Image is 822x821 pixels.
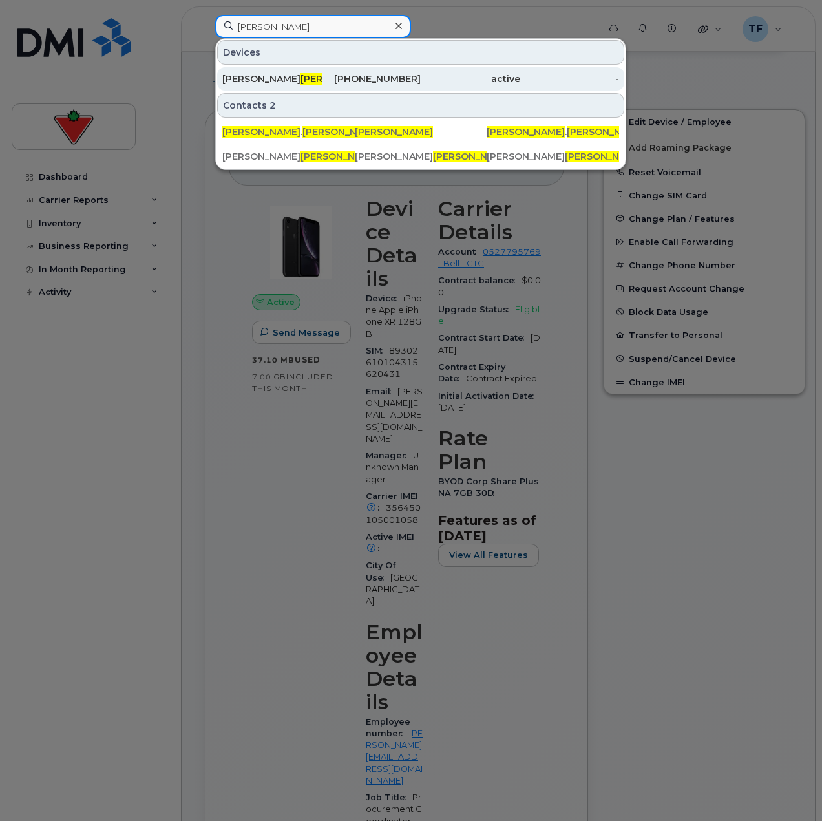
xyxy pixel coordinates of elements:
[222,125,355,138] div: . @[DOMAIN_NAME]
[355,150,487,163] div: [PERSON_NAME]
[300,73,379,85] span: [PERSON_NAME]
[487,126,565,138] span: [PERSON_NAME]
[487,125,619,138] div: . @[DOMAIN_NAME]
[217,93,624,118] div: Contacts
[269,99,276,112] span: 2
[217,120,624,144] a: [PERSON_NAME].[PERSON_NAME]@[DOMAIN_NAME][PERSON_NAME][PERSON_NAME].[PERSON_NAME]@[DOMAIN_NAME]
[217,40,624,65] div: Devices
[322,72,421,85] div: [PHONE_NUMBER]
[302,126,381,138] span: [PERSON_NAME]
[222,126,300,138] span: [PERSON_NAME]
[217,67,624,91] a: [PERSON_NAME][PERSON_NAME][PHONE_NUMBER]active-
[222,150,355,163] div: [PERSON_NAME] . @[DOMAIN_NAME]
[567,126,645,138] span: [PERSON_NAME]
[565,151,643,162] span: [PERSON_NAME]
[487,150,619,163] div: [PERSON_NAME] . @[DOMAIN_NAME]
[217,145,624,168] a: [PERSON_NAME][PERSON_NAME].@[DOMAIN_NAME][PERSON_NAME][PERSON_NAME][PERSON_NAME][PERSON_NAME].@[D...
[222,72,322,85] div: [PERSON_NAME]
[433,151,511,162] span: [PERSON_NAME]
[300,151,379,162] span: [PERSON_NAME]
[215,15,411,38] input: Find something...
[355,126,433,138] span: [PERSON_NAME]
[520,72,620,85] div: -
[421,72,520,85] div: active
